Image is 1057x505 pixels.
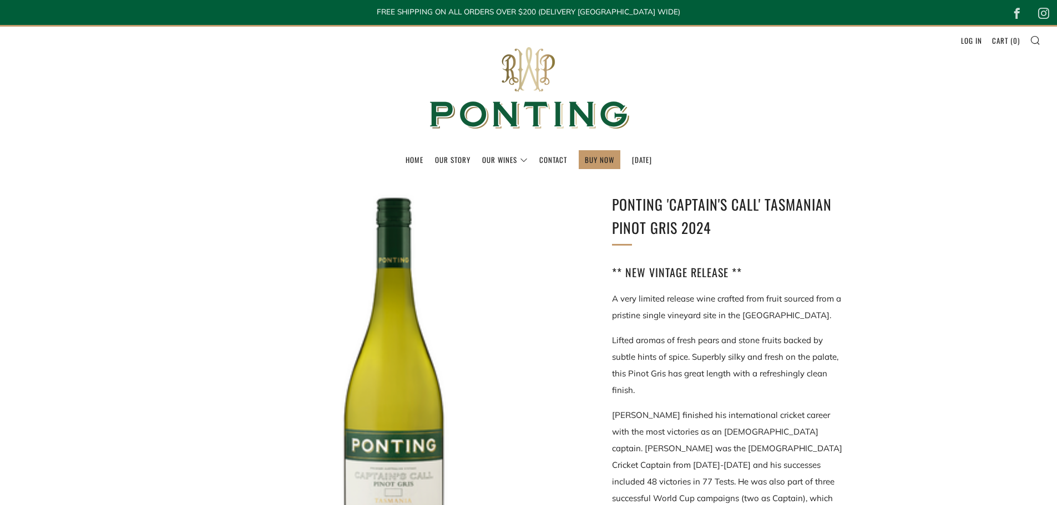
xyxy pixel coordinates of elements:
[961,32,982,49] a: Log in
[418,27,640,150] img: Ponting Wines
[612,332,845,399] p: Lifted aromas of fresh pears and stone fruits backed by subtle hints of spice. Superbly silky and...
[539,151,567,169] a: Contact
[435,151,471,169] a: Our Story
[1013,35,1018,46] span: 0
[585,151,614,169] a: BUY NOW
[992,32,1020,49] a: Cart (0)
[482,151,528,169] a: Our Wines
[612,290,845,324] p: A very limited release wine crafted from fruit sourced from a pristine single vineyard site in th...
[406,151,423,169] a: Home
[612,193,845,239] h1: Ponting 'Captain's Call' Tasmanian Pinot Gris 2024
[632,151,652,169] a: [DATE]
[612,262,845,282] h3: ** NEW VINTAGE RELEASE **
